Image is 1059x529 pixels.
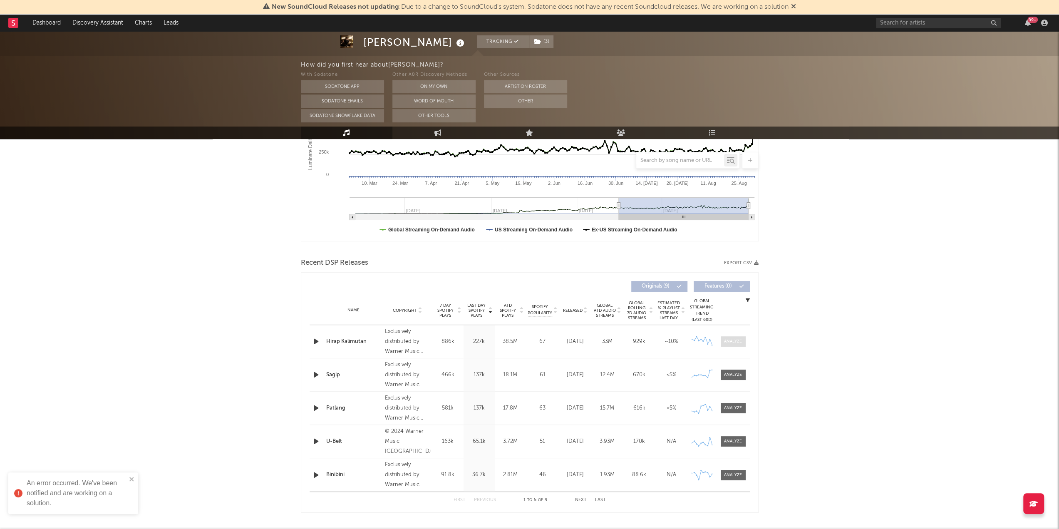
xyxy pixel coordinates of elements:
[393,308,417,313] span: Copyright
[326,338,381,346] a: Hirap Kalimutan
[625,338,653,346] div: 929k
[575,498,587,502] button: Next
[392,80,476,93] button: On My Own
[497,303,519,318] span: ATD Spotify Plays
[528,304,552,316] span: Spotify Popularity
[625,437,653,446] div: 170k
[528,371,557,379] div: 61
[593,471,621,479] div: 1.93M
[326,437,381,446] a: U-Belt
[129,476,135,484] button: close
[637,284,675,289] span: Originals ( 9 )
[392,70,476,80] div: Other A&R Discovery Methods
[593,303,616,318] span: Global ATD Audio Streams
[876,18,1001,28] input: Search for artists
[577,181,592,186] text: 16. Jun
[593,371,621,379] div: 12.4M
[466,471,493,479] div: 36.7k
[326,471,381,479] a: Binibini
[636,157,724,164] input: Search by song name or URL
[425,181,437,186] text: 7. Apr
[1025,20,1031,26] button: 99+
[158,15,184,31] a: Leads
[434,437,461,446] div: 163k
[497,404,524,412] div: 17.8M
[625,404,653,412] div: 616k
[301,80,384,93] button: Sodatone App
[635,181,657,186] text: 14. [DATE]
[528,404,557,412] div: 63
[561,338,589,346] div: [DATE]
[497,437,524,446] div: 3.72M
[657,437,685,446] div: N/A
[527,498,532,502] span: to
[384,360,430,390] div: Exclusively distributed by Warner Music Philippines, © [DATE][PERSON_NAME]
[301,258,368,268] span: Recent DSP Releases
[689,298,714,323] div: Global Streaming Trend (Last 60D)
[791,4,796,10] span: Dismiss
[528,471,557,479] div: 46
[515,181,532,186] text: 19. May
[27,478,126,508] div: An error occurred. We've been notified and are working on a solution.
[528,338,557,346] div: 67
[657,371,685,379] div: <5%
[272,4,789,10] span: : Due to a change to SoundCloud's system, Sodatone does not have any recent Soundcloud releases. ...
[625,471,653,479] div: 88.6k
[474,498,496,502] button: Previous
[326,404,381,412] a: Patlang
[657,338,685,346] div: ~ 10 %
[326,307,381,313] div: Name
[392,181,408,186] text: 24. Mar
[392,94,476,108] button: Word Of Mouth
[484,70,567,80] div: Other Sources
[631,281,687,292] button: Originals(9)
[593,338,621,346] div: 33M
[486,181,500,186] text: 5. May
[694,281,750,292] button: Features(0)
[326,371,381,379] a: Sagip
[593,404,621,412] div: 15.7M
[434,404,461,412] div: 581k
[538,498,543,502] span: of
[657,301,680,320] span: Estimated % Playlist Streams Last Day
[454,181,469,186] text: 21. Apr
[497,471,524,479] div: 2.81M
[731,181,747,186] text: 25. Aug
[561,404,589,412] div: [DATE]
[529,35,553,48] button: (3)
[388,227,475,233] text: Global Streaming On-Demand Audio
[301,94,384,108] button: Sodatone Emails
[392,109,476,122] button: Other Tools
[595,498,606,502] button: Last
[434,338,461,346] div: 886k
[657,404,685,412] div: <5%
[548,181,560,186] text: 2. Jun
[699,284,737,289] span: Features ( 0 )
[591,227,677,233] text: Ex-US Streaming On-Demand Audio
[466,338,493,346] div: 227k
[724,261,759,266] button: Export CSV
[494,227,572,233] text: US Streaming On-Demand Audio
[529,35,554,48] span: ( 3 )
[319,149,329,154] text: 250k
[593,437,621,446] div: 3.93M
[272,4,399,10] span: New SoundCloud Releases not updating
[625,301,648,320] span: Global Rolling 7D Audio Streams
[301,70,384,80] div: With Sodatone
[326,172,328,177] text: 0
[27,15,67,31] a: Dashboard
[466,437,493,446] div: 65.1k
[434,303,456,318] span: 7 Day Spotify Plays
[301,109,384,122] button: Sodatone Snowflake Data
[700,181,716,186] text: 11. Aug
[477,35,529,48] button: Tracking
[657,471,685,479] div: N/A
[384,393,430,423] div: Exclusively distributed by Warner Music Philippines, © [DATE][PERSON_NAME]
[67,15,129,31] a: Discovery Assistant
[384,427,430,457] div: © 2024 Warner Music [GEOGRAPHIC_DATA]
[307,117,313,170] text: Luminate Daily Streams
[497,371,524,379] div: 18.1M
